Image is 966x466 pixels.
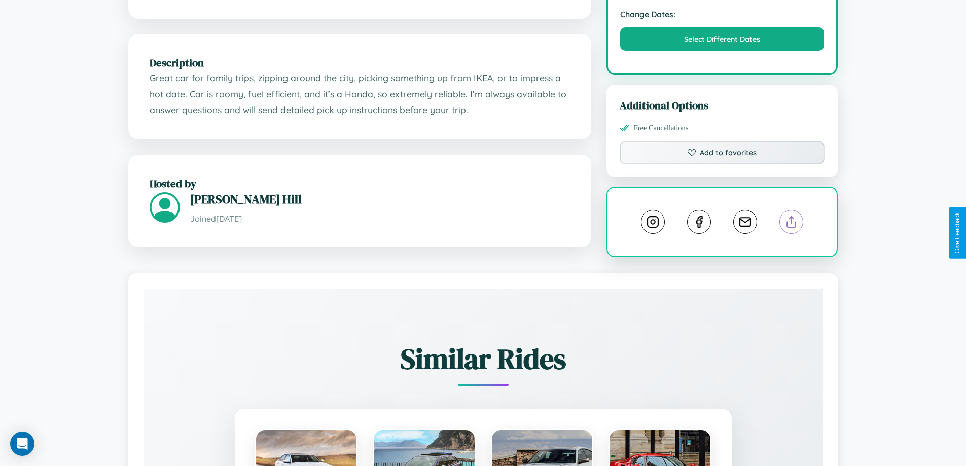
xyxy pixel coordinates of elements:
p: Joined [DATE] [190,211,570,226]
p: Great car for family trips, zipping around the city, picking something up from IKEA, or to impres... [150,70,570,118]
h2: Similar Rides [179,339,788,378]
div: Open Intercom Messenger [10,432,34,456]
h3: [PERSON_NAME] Hill [190,191,570,207]
span: Free Cancellations [634,124,689,132]
strong: Change Dates: [620,9,825,19]
h2: Description [150,55,570,70]
h3: Additional Options [620,98,825,113]
h2: Hosted by [150,176,570,191]
button: Add to favorites [620,141,825,164]
div: Give Feedback [954,212,961,254]
button: Select Different Dates [620,27,825,51]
